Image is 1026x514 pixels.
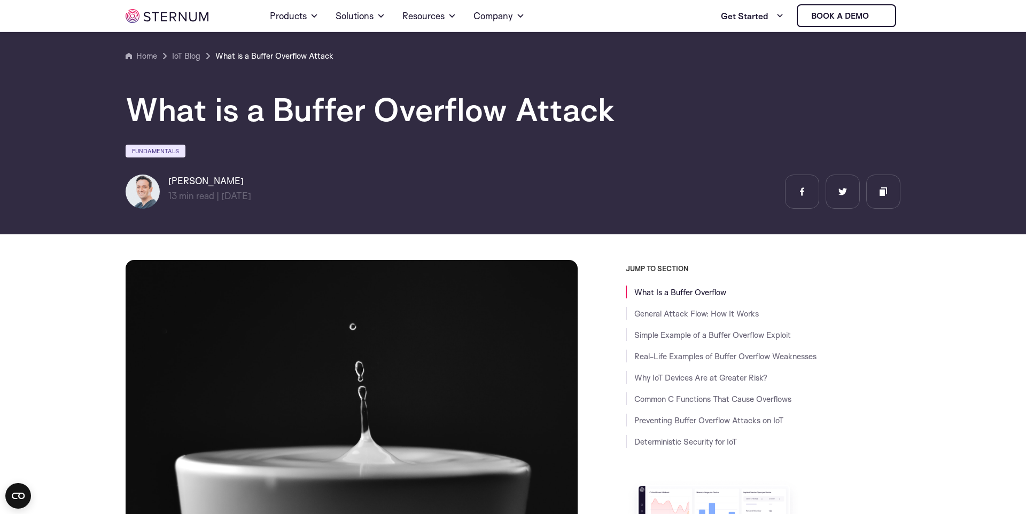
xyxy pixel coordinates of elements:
img: sternum iot [126,9,208,23]
a: General Attack Flow: How It Works [634,309,759,319]
span: min read | [168,190,219,201]
a: IoT Blog [172,50,200,62]
button: Open CMP widget [5,483,31,509]
img: Igal Zeifman [126,175,160,209]
span: [DATE] [221,190,251,201]
span: 13 [168,190,177,201]
a: Simple Example of a Buffer Overflow Exploit [634,330,791,340]
a: What Is a Buffer Overflow [634,287,726,297]
img: sternum iot [873,12,882,20]
a: Resources [402,1,456,31]
h3: JUMP TO SECTION [626,264,900,273]
a: Why IoT Devices Are at Greater Risk? [634,373,767,383]
a: Preventing Buffer Overflow Attacks on IoT [634,415,783,425]
a: What is a Buffer Overflow Attack [215,50,333,62]
a: Common C Functions That Cause Overflows [634,394,791,404]
h1: What is a Buffer Overflow Attack [126,92,767,126]
a: Products [270,1,318,31]
a: Solutions [336,1,385,31]
h6: [PERSON_NAME] [168,175,251,187]
a: Home [126,50,157,62]
a: Deterministic Security for IoT [634,437,737,447]
a: Fundamentals [126,145,185,157]
a: Real-Life Examples of Buffer Overflow Weaknesses [634,351,817,361]
a: Company [473,1,525,31]
a: Book a demo [797,4,896,27]
a: Get Started [721,5,784,27]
